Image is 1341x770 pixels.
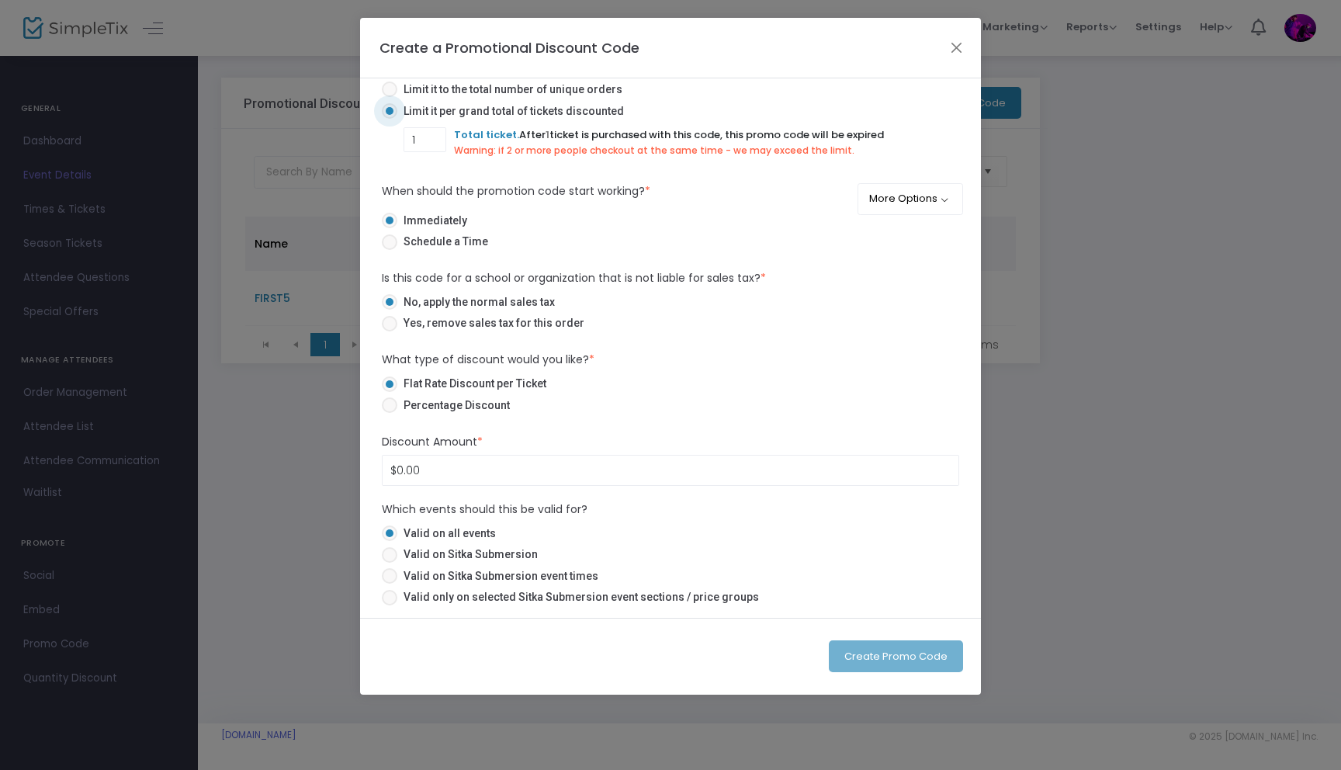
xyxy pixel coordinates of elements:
[382,434,483,450] label: Discount Amount
[397,568,598,584] span: Valid on Sitka Submersion event times
[397,315,584,331] span: Yes, remove sales tax for this order
[397,589,759,605] span: Valid only on selected Sitka Submersion event sections / price groups
[397,397,510,414] span: Percentage Discount
[397,234,488,250] span: Schedule a Time
[397,525,496,542] span: Valid on all events
[454,127,519,142] span: Total ticket.
[397,376,546,392] span: Flat Rate Discount per Ticket
[382,183,650,199] label: When should the promotion code start working?
[397,546,538,563] span: Valid on Sitka Submersion
[454,144,854,157] span: Warning: if 2 or more people checkout at the same time - we may exceed the limit.
[379,37,639,58] h4: Create a Promotional Discount Code
[546,127,549,142] span: 1
[858,183,964,215] button: More Options
[382,501,587,518] label: Which events should this be valid for?
[454,127,884,142] span: After ticket is purchased with this code, this promo code will be expired
[947,37,967,57] button: Close
[397,103,624,120] span: Limit it per grand total of tickets discounted
[382,352,594,368] label: What type of discount would you like?
[382,270,766,286] span: Is this code for a school or organization that is not liable for sales tax?
[397,82,622,98] span: Limit it to the total number of unique orders
[397,213,467,229] span: Immediately
[397,294,555,310] span: No, apply the normal sales tax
